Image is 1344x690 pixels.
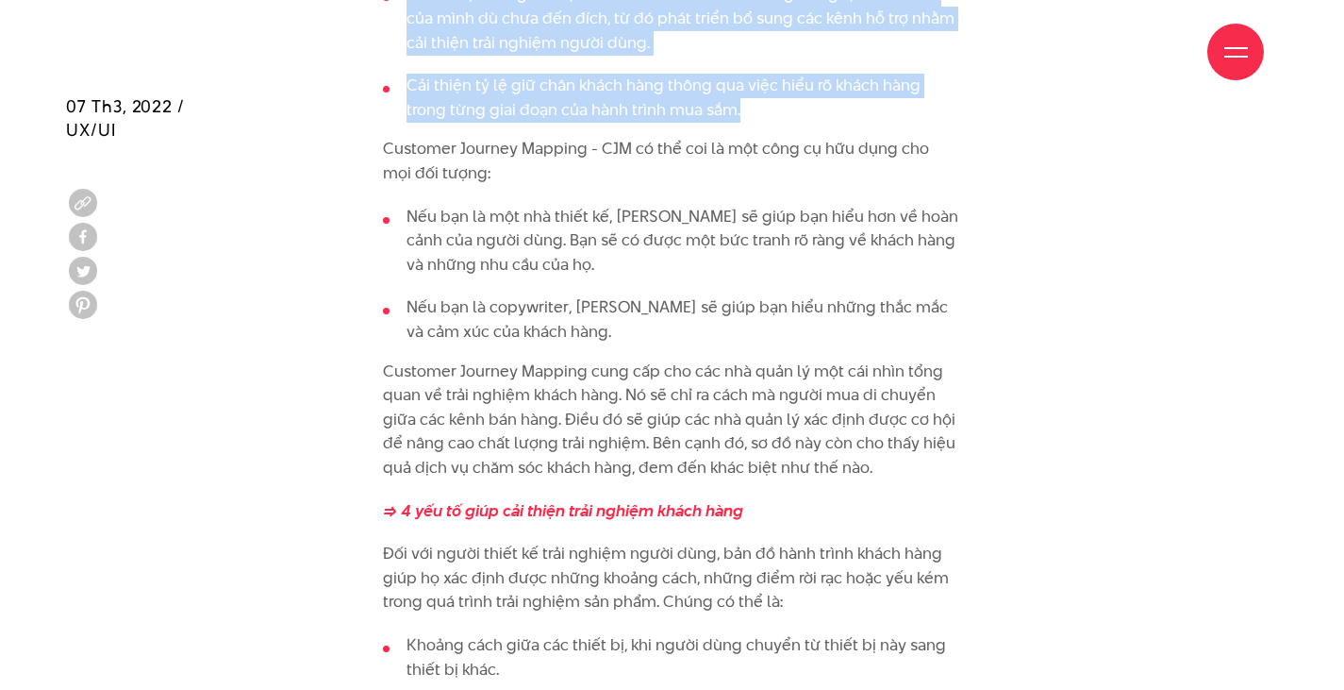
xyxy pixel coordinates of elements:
p: Đối với người thiết kế trải nghiệm người dùng, bản đồ hành trình khách hàng giúp họ xác định được... [383,542,961,614]
li: Nếu bạn là copywriter, [PERSON_NAME] sẽ giúp bạn hiểu những thắc mắc và cảm xúc của khách hàng. [383,295,961,344]
li: Nếu bạn là một nhà thiết kế, [PERSON_NAME] sẽ giúp bạn hiểu hơn về hoàn cảnh của người dùng. Bạn ... [383,205,961,278]
li: Khoảng cách giữa các thiết bị, khi người dùng chuyển từ thiết bị này sang thiết bị khác. [383,633,961,682]
p: Customer Journey Mapping - CJM có thể coi là một công cụ hữu dụng cho mọi đối tượng: [383,137,961,185]
a: => 4 yếu tố giúp cải thiện trải nghiệm khách hàng [383,499,743,522]
p: Customer Journey Mapping cung cấp cho các nhà quản lý một cái nhìn tổng quan về trải nghiệm khách... [383,360,961,480]
span: 07 Th3, 2022 / UX/UI [66,94,185,142]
